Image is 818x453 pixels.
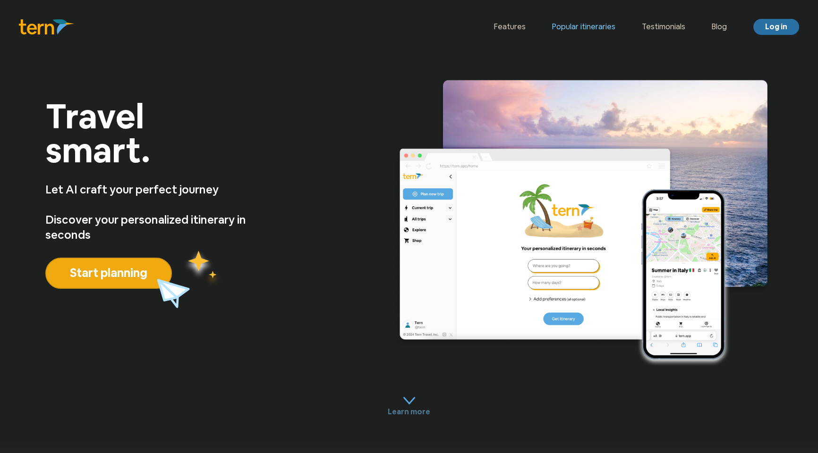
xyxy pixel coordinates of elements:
[394,76,773,367] img: main.4bdb0901.png
[45,212,264,243] p: Discover your personalized itinerary in seconds
[753,19,799,35] a: Log in
[712,21,727,33] a: Blog
[388,406,430,418] p: Learn more
[45,99,264,167] p: Travel smart.
[182,249,222,288] img: yellow_stars.fff7e055.svg
[494,21,526,33] a: Features
[157,279,190,308] img: plane.fbf33879.svg
[45,167,264,212] p: Let AI craft your perfect journey
[403,397,415,404] img: carrot.9d4c0c77.svg
[642,21,685,33] a: Testimonials
[552,21,615,33] a: Popular itineraries
[19,19,74,34] img: Logo
[45,258,172,289] button: Start planning
[765,22,787,32] span: Log in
